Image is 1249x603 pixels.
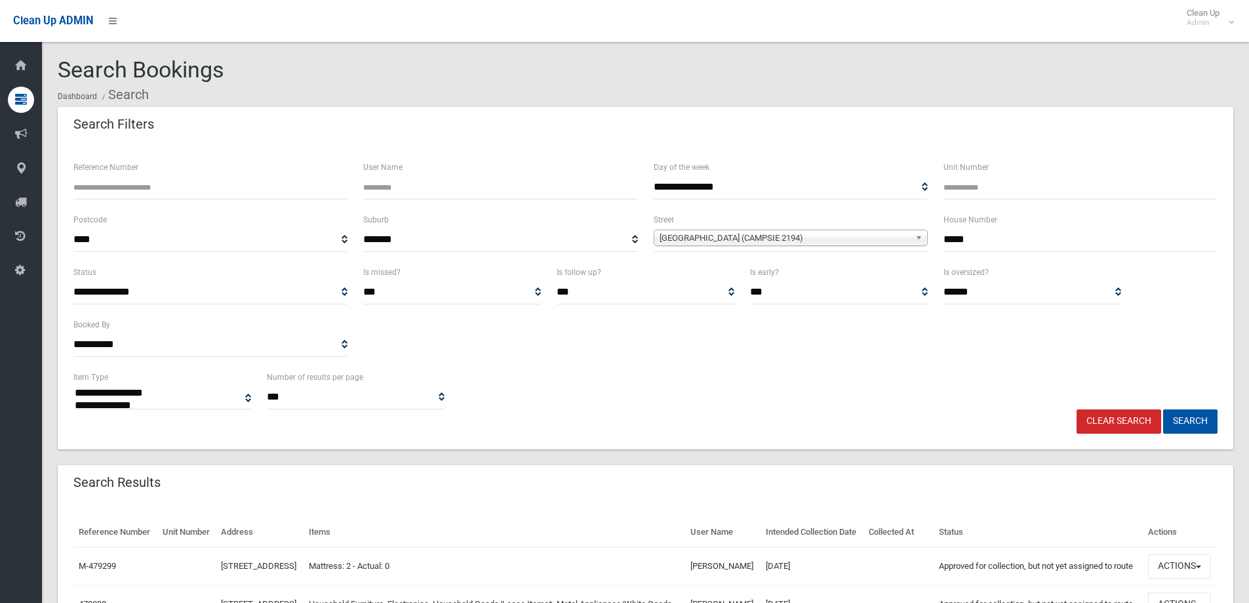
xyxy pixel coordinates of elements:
label: Item Type [73,370,108,385]
a: Clear Search [1077,409,1161,434]
th: Status [934,518,1143,547]
label: Street [654,213,674,227]
label: Suburb [363,213,389,227]
label: Booked By [73,318,110,332]
label: User Name [363,160,403,175]
label: Day of the week [654,160,709,175]
header: Search Results [58,470,176,495]
th: Unit Number [157,518,216,547]
th: Intended Collection Date [761,518,863,547]
li: Search [99,83,149,107]
span: [GEOGRAPHIC_DATA] (CAMPSIE 2194) [660,230,910,246]
label: House Number [943,213,997,227]
th: Collected At [863,518,934,547]
span: Clean Up ADMIN [13,14,93,27]
a: [STREET_ADDRESS] [221,561,296,571]
a: Dashboard [58,92,97,101]
th: Actions [1143,518,1218,547]
label: Unit Number [943,160,989,175]
label: Status [73,265,96,280]
label: Postcode [73,213,107,227]
th: Reference Number [73,518,157,547]
label: Is oversized? [943,265,989,280]
span: Search Bookings [58,56,224,83]
label: Is early? [750,265,779,280]
label: Is missed? [363,265,401,280]
label: Number of results per page [267,370,363,385]
td: Mattress: 2 - Actual: 0 [304,547,685,585]
th: Address [216,518,304,547]
label: Is follow up? [557,265,601,280]
td: [DATE] [761,547,863,585]
span: Clean Up [1180,8,1233,28]
td: [PERSON_NAME] [685,547,760,585]
button: Search [1163,409,1218,434]
small: Admin [1187,18,1219,28]
header: Search Filters [58,112,170,137]
th: Items [304,518,685,547]
th: User Name [685,518,760,547]
td: Approved for collection, but not yet assigned to route [934,547,1143,585]
label: Reference Number [73,160,138,175]
button: Actions [1148,554,1211,579]
a: M-479299 [79,561,116,571]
